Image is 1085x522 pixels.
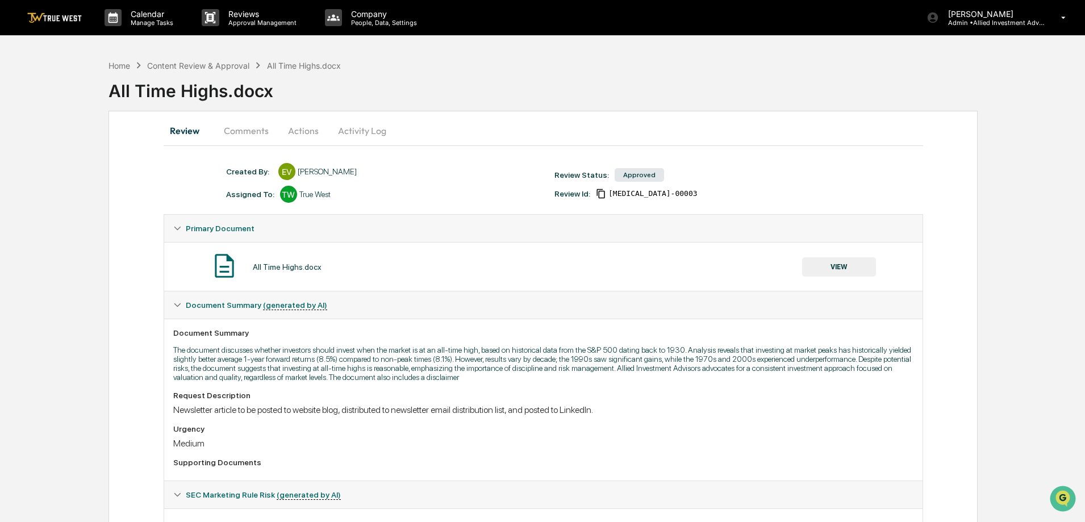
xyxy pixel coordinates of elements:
[39,98,144,107] div: We're available if you need us!
[11,144,20,153] div: 🖐️
[278,163,295,180] div: EV
[267,61,341,70] div: All Time Highs.docx
[23,165,72,176] span: Data Lookup
[215,117,278,144] button: Comments
[615,168,664,182] div: Approved
[11,24,207,42] p: How can we help?
[164,117,923,144] div: secondary tabs example
[173,391,913,400] div: Request Description
[164,291,923,319] div: Document Summary (generated by AI)
[27,12,82,23] img: logo
[122,9,179,19] p: Calendar
[39,87,186,98] div: Start new chat
[94,143,141,154] span: Attestations
[554,189,590,198] div: Review Id:
[193,90,207,104] button: Start new chat
[173,458,913,467] div: Supporting Documents
[342,9,423,19] p: Company
[802,257,876,277] button: VIEW
[298,167,357,176] div: [PERSON_NAME]
[11,166,20,175] div: 🔎
[108,61,130,70] div: Home
[113,193,137,201] span: Pylon
[173,328,913,337] div: Document Summary
[186,490,341,499] span: SEC Marketing Rule Risk
[173,424,913,433] div: Urgency
[164,242,923,291] div: Primary Document
[82,144,91,153] div: 🗄️
[11,87,32,107] img: 1746055101610-c473b297-6a78-478c-a979-82029cc54cd1
[122,19,179,27] p: Manage Tasks
[78,139,145,159] a: 🗄️Attestations
[342,19,423,27] p: People, Data, Settings
[173,345,913,382] p: The document discusses whether investors should invest when the market is at an all-time high, ba...
[173,438,913,449] div: Medium
[147,61,249,70] div: Content Review & Approval
[939,9,1045,19] p: [PERSON_NAME]
[164,215,923,242] div: Primary Document
[277,490,341,500] u: (generated by AI)
[186,300,327,310] span: Document Summary
[219,19,302,27] p: Approval Management
[329,117,395,144] button: Activity Log
[939,19,1045,27] p: Admin • Allied Investment Advisors
[299,190,331,199] div: True West
[280,186,297,203] div: TW
[608,189,698,198] span: bb0a2741-ad9d-4a41-9750-58c6a62e8329
[80,192,137,201] a: Powered byPylon
[23,143,73,154] span: Preclearance
[173,404,913,415] div: Newsletter article to be posted to website blog, distributed to newsletter email distribution lis...
[108,72,1085,101] div: All Time Highs.docx
[554,170,609,179] div: Review Status:
[7,160,76,181] a: 🔎Data Lookup
[278,117,329,144] button: Actions
[7,139,78,159] a: 🖐️Preclearance
[226,190,274,199] div: Assigned To:
[164,481,923,508] div: SEC Marketing Rule Risk (generated by AI)
[263,300,327,310] u: (generated by AI)
[219,9,302,19] p: Reviews
[164,319,923,481] div: Document Summary (generated by AI)
[226,167,273,176] div: Created By: ‎ ‎
[186,224,254,233] span: Primary Document
[1049,485,1079,515] iframe: Open customer support
[210,252,239,280] img: Document Icon
[253,262,322,272] div: All Time Highs.docx
[164,117,215,144] button: Review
